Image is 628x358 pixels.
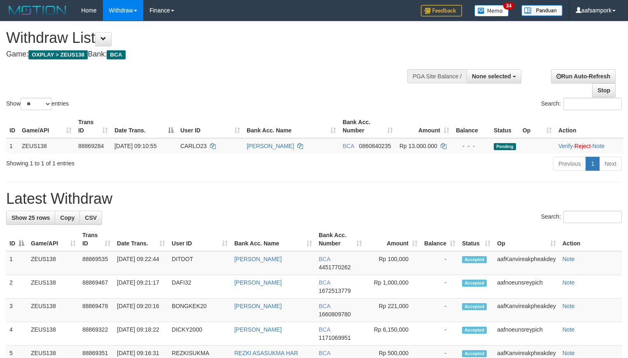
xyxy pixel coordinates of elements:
[319,287,351,294] span: Copy 1672513779 to clipboard
[6,138,19,153] td: 1
[75,115,111,138] th: Trans ID: activate to sort column ascending
[107,50,125,59] span: BCA
[6,191,622,207] h1: Latest Withdraw
[168,275,231,299] td: DAFI32
[494,299,559,322] td: aafKanvireakpheakdey
[79,228,114,251] th: Trans ID: activate to sort column ascending
[79,251,114,275] td: 88869535
[234,303,282,309] a: [PERSON_NAME]
[114,299,168,322] td: [DATE] 09:20:16
[234,350,298,356] a: REZKI ASASUKMA HAR
[519,115,555,138] th: Op: activate to sort column ascending
[503,2,514,9] span: 34
[563,98,622,110] input: Search:
[319,256,330,262] span: BCA
[592,83,616,97] a: Stop
[28,299,79,322] td: ZEUS138
[453,115,490,138] th: Balance
[421,5,462,16] img: Feedback.jpg
[114,322,168,346] td: [DATE] 09:18:22
[168,299,231,322] td: BONGKEK20
[365,299,421,322] td: Rp 221,000
[243,115,339,138] th: Bank Acc. Name: activate to sort column ascending
[421,275,459,299] td: -
[319,350,330,356] span: BCA
[421,251,459,275] td: -
[6,228,28,251] th: ID: activate to sort column descending
[60,214,75,221] span: Copy
[563,350,575,356] a: Note
[19,115,75,138] th: Game/API: activate to sort column ascending
[168,228,231,251] th: User ID: activate to sort column ascending
[6,156,255,167] div: Showing 1 to 1 of 1 entries
[168,251,231,275] td: DITDOT
[521,5,563,16] img: panduan.png
[339,115,396,138] th: Bank Acc. Number: activate to sort column ascending
[21,98,51,110] select: Showentries
[359,143,391,149] span: Copy 0860840235 to clipboard
[6,50,411,59] h4: Game: Bank:
[114,143,156,149] span: [DATE] 09:10:55
[592,143,605,149] a: Note
[494,275,559,299] td: aafnoeunsreypich
[467,69,521,83] button: None selected
[319,334,351,341] span: Copy 1171069951 to clipboard
[6,4,69,16] img: MOTION_logo.png
[180,143,207,149] span: CARLO23
[462,256,487,263] span: Accepted
[421,322,459,346] td: -
[599,157,622,171] a: Next
[6,30,411,46] h1: Withdraw List
[234,256,282,262] a: [PERSON_NAME]
[421,228,459,251] th: Balance: activate to sort column ascending
[472,73,511,80] span: None selected
[6,275,28,299] td: 2
[462,350,487,357] span: Accepted
[474,5,509,16] img: Button%20Memo.svg
[462,303,487,310] span: Accepted
[421,299,459,322] td: -
[456,142,487,150] div: - - -
[407,69,467,83] div: PGA Site Balance /
[28,50,88,59] span: OXPLAY > ZEUS138
[563,211,622,223] input: Search:
[177,115,243,138] th: User ID: activate to sort column ascending
[365,251,421,275] td: Rp 100,000
[494,322,559,346] td: aafnoeunsreypich
[365,228,421,251] th: Amount: activate to sort column ascending
[79,322,114,346] td: 88869322
[6,251,28,275] td: 1
[6,115,19,138] th: ID
[494,228,559,251] th: Op: activate to sort column ascending
[462,327,487,334] span: Accepted
[6,322,28,346] td: 4
[365,275,421,299] td: Rp 1,000,000
[396,115,453,138] th: Amount: activate to sort column ascending
[586,157,600,171] a: 1
[553,157,586,171] a: Previous
[555,115,623,138] th: Action
[555,138,623,153] td: · ·
[6,299,28,322] td: 3
[459,228,494,251] th: Status: activate to sort column ascending
[399,143,437,149] span: Rp 13.000.000
[111,115,177,138] th: Date Trans.: activate to sort column descending
[28,228,79,251] th: Game/API: activate to sort column ascending
[563,279,575,286] a: Note
[114,251,168,275] td: [DATE] 09:22:44
[563,256,575,262] a: Note
[541,211,622,223] label: Search:
[559,228,622,251] th: Action
[315,228,365,251] th: Bank Acc. Number: activate to sort column ascending
[234,326,282,333] a: [PERSON_NAME]
[19,138,75,153] td: ZEUS138
[79,275,114,299] td: 88869467
[12,214,50,221] span: Show 25 rows
[28,251,79,275] td: ZEUS138
[234,279,282,286] a: [PERSON_NAME]
[319,326,330,333] span: BCA
[114,228,168,251] th: Date Trans.: activate to sort column ascending
[551,69,616,83] a: Run Auto-Refresh
[79,211,102,225] a: CSV
[490,115,519,138] th: Status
